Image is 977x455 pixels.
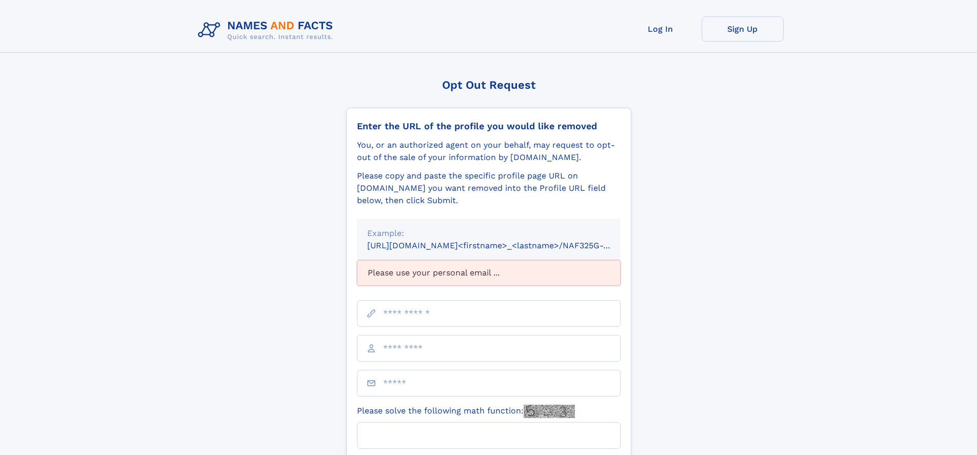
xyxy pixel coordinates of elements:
img: Logo Names and Facts [194,16,342,44]
div: Please copy and paste the specific profile page URL on [DOMAIN_NAME] you want removed into the Pr... [357,170,621,207]
a: Sign Up [702,16,784,42]
small: [URL][DOMAIN_NAME]<firstname>_<lastname>/NAF325G-xxxxxxxx [367,241,640,250]
div: Please use your personal email ... [357,260,621,286]
div: Example: [367,227,610,240]
div: You, or an authorized agent on your behalf, may request to opt-out of the sale of your informatio... [357,139,621,164]
label: Please solve the following math function: [357,405,575,418]
div: Opt Out Request [346,78,631,91]
a: Log In [620,16,702,42]
div: Enter the URL of the profile you would like removed [357,121,621,132]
